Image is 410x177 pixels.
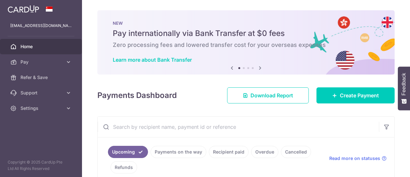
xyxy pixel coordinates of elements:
[113,41,379,49] h6: Zero processing fees and lowered transfer cost for your overseas expenses
[20,59,63,65] span: Pay
[401,73,407,95] span: Feedback
[329,155,380,162] span: Read more on statuses
[113,21,379,26] p: NEW
[10,22,72,29] p: [EMAIL_ADDRESS][DOMAIN_NAME]
[316,87,395,103] a: Create Payment
[98,117,379,137] input: Search by recipient name, payment id or reference
[113,28,379,39] h5: Pay internationally via Bank Transfer at $0 fees
[250,92,293,99] span: Download Report
[97,10,395,75] img: Bank transfer banner
[227,87,309,103] a: Download Report
[251,146,278,158] a: Overdue
[108,146,148,158] a: Upcoming
[329,155,387,162] a: Read more on statuses
[398,66,410,110] button: Feedback - Show survey
[20,74,63,81] span: Refer & Save
[113,57,192,63] a: Learn more about Bank Transfer
[281,146,311,158] a: Cancelled
[97,90,177,101] h4: Payments Dashboard
[209,146,249,158] a: Recipient paid
[20,105,63,111] span: Settings
[340,92,379,99] span: Create Payment
[111,161,137,173] a: Refunds
[20,90,63,96] span: Support
[151,146,206,158] a: Payments on the way
[8,5,39,13] img: CardUp
[20,43,63,50] span: Home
